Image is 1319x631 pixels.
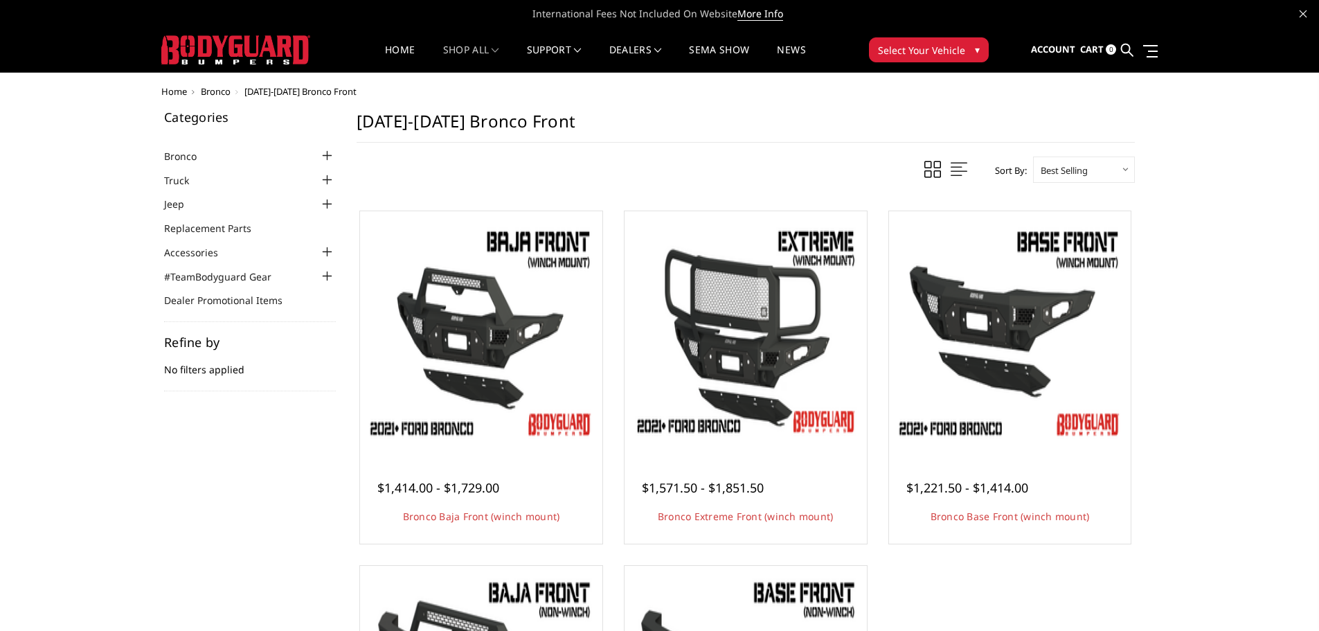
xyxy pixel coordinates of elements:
[164,173,206,188] a: Truck
[1080,31,1116,69] a: Cart 0
[737,7,783,21] a: More Info
[357,111,1135,143] h1: [DATE]-[DATE] Bronco Front
[975,42,980,57] span: ▾
[161,35,310,64] img: BODYGUARD BUMPERS
[201,85,231,98] a: Bronco
[443,45,499,72] a: shop all
[164,149,214,163] a: Bronco
[377,479,499,496] span: $1,414.00 - $1,729.00
[689,45,749,72] a: SEMA Show
[164,111,336,123] h5: Categories
[878,43,965,57] span: Select Your Vehicle
[164,269,289,284] a: #TeamBodyguard Gear
[164,336,336,348] h5: Refine by
[164,245,235,260] a: Accessories
[658,510,834,523] a: Bronco Extreme Front (winch mount)
[892,215,1128,450] a: Freedom Series - Bronco Base Front Bumper Bronco Base Front (winch mount)
[161,85,187,98] a: Home
[931,510,1090,523] a: Bronco Base Front (winch mount)
[164,336,336,391] div: No filters applied
[164,221,269,235] a: Replacement Parts
[385,45,415,72] a: Home
[628,215,863,450] a: Bronco Extreme Front (winch mount) Bronco Extreme Front (winch mount)
[1080,43,1104,55] span: Cart
[244,85,357,98] span: [DATE]-[DATE] Bronco Front
[364,215,599,450] a: Bodyguard Ford Bronco Bronco Baja Front (winch mount)
[987,160,1027,181] label: Sort By:
[1031,31,1075,69] a: Account
[869,37,989,62] button: Select Your Vehicle
[1031,43,1075,55] span: Account
[164,293,300,308] a: Dealer Promotional Items
[1106,44,1116,55] span: 0
[164,197,201,211] a: Jeep
[777,45,805,72] a: News
[906,479,1028,496] span: $1,221.50 - $1,414.00
[609,45,662,72] a: Dealers
[642,479,764,496] span: $1,571.50 - $1,851.50
[527,45,582,72] a: Support
[403,510,560,523] a: Bronco Baja Front (winch mount)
